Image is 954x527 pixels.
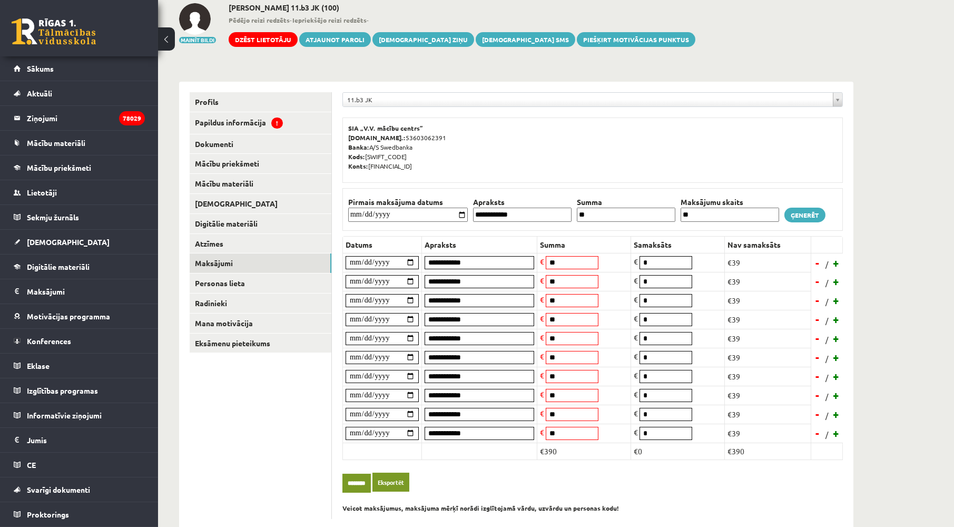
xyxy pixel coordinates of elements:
a: Ģenerēt [784,208,825,222]
span: Konferences [27,336,71,346]
a: Sekmju žurnāls [14,205,145,229]
a: 11.b3 JK [343,93,842,106]
td: €39 [725,329,811,348]
a: Digitālie materiāli [14,255,145,279]
span: Sākums [27,64,54,73]
span: € [540,352,544,361]
span: / [824,334,830,345]
a: Mācību priekšmeti [190,154,331,173]
a: - [812,406,823,422]
a: Izglītības programas [14,378,145,403]
a: Mana motivācija [190,314,331,333]
a: Konferences [14,329,145,353]
b: Banka: [348,143,369,151]
a: + [831,349,842,365]
a: + [831,292,842,308]
a: Informatīvie ziņojumi [14,403,145,427]
a: Profils [190,92,331,112]
a: Eksāmenu pieteikums [190,334,331,353]
a: [DEMOGRAPHIC_DATA] ziņu [372,32,474,47]
a: - [812,387,823,403]
td: €39 [725,310,811,329]
span: € [634,427,638,437]
img: Alekss Paegle [179,3,211,35]
a: + [831,330,842,346]
span: € [634,408,638,418]
a: - [812,425,823,441]
b: Veicot maksājumus, maksājuma mērķī norādi izglītojamā vārdu, uzvārdu un personas kodu! [342,504,619,512]
td: €39 [725,424,811,443]
span: / [824,372,830,383]
a: Atzīmes [190,234,331,253]
span: € [540,333,544,342]
a: Svarīgi dokumenti [14,477,145,502]
td: €390 [725,443,811,460]
span: Mācību priekšmeti [27,163,91,172]
a: CE [14,453,145,477]
td: €39 [725,405,811,424]
td: €0 [631,443,725,460]
a: Ziņojumi78029 [14,106,145,130]
a: Dokumenti [190,134,331,154]
span: € [540,408,544,418]
td: €39 [725,367,811,386]
a: Radinieki [190,294,331,313]
a: Eksportēt [372,473,409,492]
span: € [634,257,638,266]
span: Sekmju žurnāls [27,212,79,222]
span: / [824,353,830,364]
a: Sākums [14,56,145,81]
a: Papildus informācija! [190,112,331,134]
a: Aktuāli [14,81,145,105]
a: [DEMOGRAPHIC_DATA] [14,230,145,254]
button: Mainīt bildi [179,37,216,43]
span: Eklase [27,361,50,370]
th: Maksājumu skaits [678,197,782,208]
span: / [824,410,830,421]
a: Dzēst lietotāju [229,32,298,47]
a: + [831,425,842,441]
td: €390 [537,443,631,460]
legend: Ziņojumi [27,106,145,130]
span: € [540,370,544,380]
a: [DEMOGRAPHIC_DATA] [190,194,331,213]
td: €39 [725,253,811,272]
span: / [824,277,830,288]
span: Svarīgi dokumenti [27,485,90,494]
span: / [824,315,830,326]
span: € [634,276,638,285]
span: € [540,295,544,304]
a: + [831,311,842,327]
span: [DEMOGRAPHIC_DATA] [27,237,110,247]
a: + [831,255,842,271]
span: Proktorings [27,510,69,519]
a: Motivācijas programma [14,304,145,328]
span: Digitālie materiāli [27,262,90,271]
th: Pirmais maksājuma datums [346,197,470,208]
a: Rīgas 1. Tālmācības vidusskola [12,18,96,45]
span: € [540,276,544,285]
span: / [824,391,830,402]
a: + [831,387,842,403]
td: €39 [725,291,811,310]
th: Apraksts [470,197,574,208]
b: SIA „V.V. mācību centrs” [348,124,424,132]
a: Personas lieta [190,274,331,293]
h2: [PERSON_NAME] 11.b3 JK (100) [229,3,695,12]
a: Proktorings [14,502,145,526]
a: - [812,274,823,289]
span: Izglītības programas [27,386,98,395]
b: Kods: [348,152,365,161]
a: - [812,311,823,327]
a: + [831,406,842,422]
a: + [831,368,842,384]
b: Iepriekšējo reizi redzēts [292,16,367,24]
a: Lietotāji [14,180,145,204]
legend: Maksājumi [27,279,145,304]
span: 11.b3 JK [347,93,829,106]
th: Summa [537,236,631,253]
span: € [540,389,544,399]
a: Piešķirt motivācijas punktus [577,32,695,47]
a: Jumis [14,428,145,452]
a: + [831,274,842,289]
